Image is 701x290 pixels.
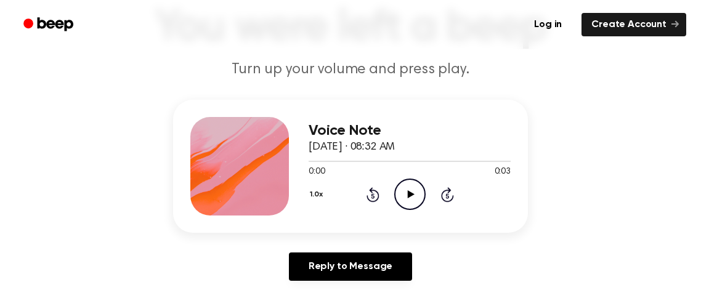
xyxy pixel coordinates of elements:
a: Log in [522,10,574,39]
a: Beep [15,13,84,37]
span: [DATE] · 08:32 AM [309,142,395,153]
p: Turn up your volume and press play. [114,60,587,80]
a: Create Account [581,13,686,36]
span: 0:03 [495,166,511,179]
button: 1.0x [309,184,327,205]
a: Reply to Message [289,252,412,281]
h3: Voice Note [309,123,511,139]
span: 0:00 [309,166,325,179]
